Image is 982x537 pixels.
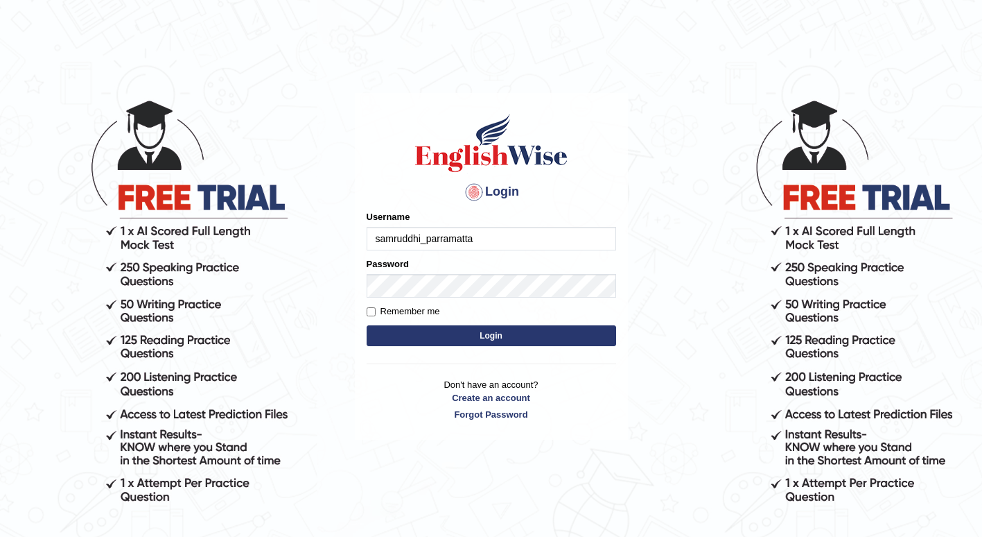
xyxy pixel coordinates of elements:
[367,257,409,271] label: Password
[367,307,376,316] input: Remember me
[367,391,616,404] a: Create an account
[367,305,440,318] label: Remember me
[412,112,570,174] img: Logo of English Wise sign in for intelligent practice with AI
[367,408,616,421] a: Forgot Password
[367,325,616,346] button: Login
[367,210,410,223] label: Username
[367,181,616,203] h4: Login
[367,378,616,421] p: Don't have an account?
